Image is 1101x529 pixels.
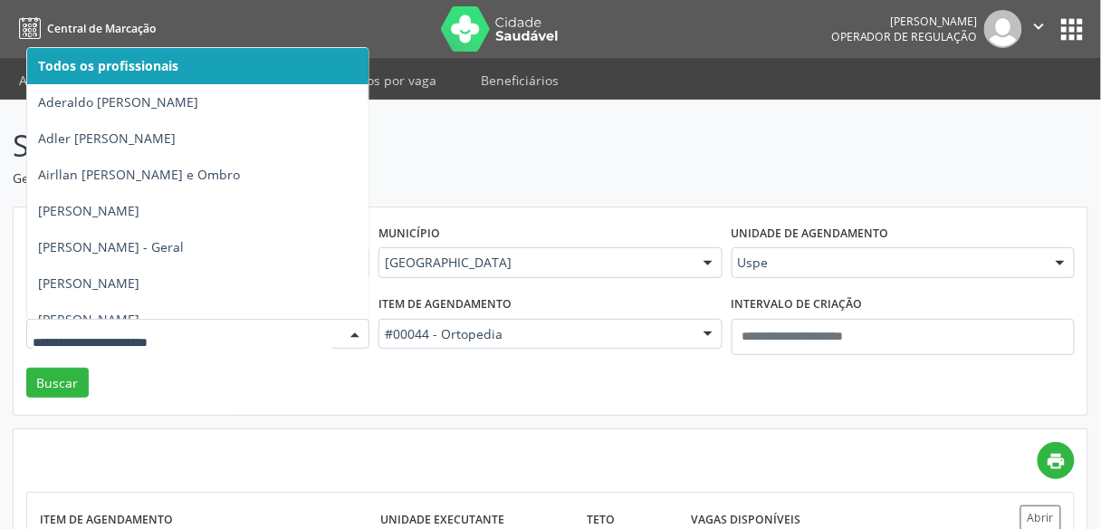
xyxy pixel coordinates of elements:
span: Central de Marcação [47,21,156,36]
span: [PERSON_NAME] [38,274,139,292]
i: print [1047,451,1067,471]
span: [PERSON_NAME] [38,202,139,219]
label: Município [378,220,440,248]
button: Buscar [26,368,89,399]
a: Acompanhamento [6,64,143,96]
i:  [1029,16,1049,36]
div: [PERSON_NAME] [831,14,978,29]
span: Adler [PERSON_NAME] [38,130,176,147]
span: [GEOGRAPHIC_DATA] [385,254,685,272]
p: Gerencie seus serviços [13,168,766,188]
span: Operador de regulação [831,29,978,44]
span: Todos os profissionais [38,57,178,74]
span: [PERSON_NAME] - Geral [38,238,184,255]
span: Aderaldo [PERSON_NAME] [38,93,198,111]
img: img [984,10,1022,48]
button:  [1022,10,1057,48]
span: Uspe [738,254,1038,272]
span: #00044 - Ortopedia [385,325,685,343]
p: Serviços ofertados [13,123,766,168]
a: print [1038,442,1075,479]
span: Airllan [PERSON_NAME] e Ombro [38,166,240,183]
button: apps [1057,14,1088,45]
label: Item de agendamento [378,291,512,319]
a: Serviços por vaga [318,64,449,96]
a: Beneficiários [468,64,571,96]
a: Central de Marcação [13,14,156,43]
label: Unidade de agendamento [732,220,889,248]
span: [PERSON_NAME] [38,311,139,328]
label: Intervalo de criação [732,291,863,319]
